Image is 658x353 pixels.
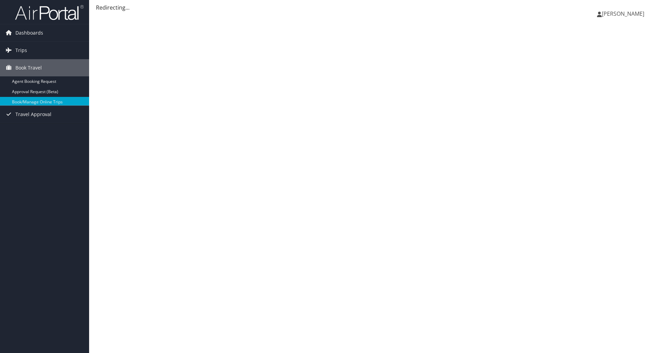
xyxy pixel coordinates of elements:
[15,106,51,123] span: Travel Approval
[15,24,43,41] span: Dashboards
[15,42,27,59] span: Trips
[96,3,651,12] div: Redirecting...
[602,10,644,17] span: [PERSON_NAME]
[597,3,651,24] a: [PERSON_NAME]
[15,59,42,76] span: Book Travel
[15,4,84,21] img: airportal-logo.png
